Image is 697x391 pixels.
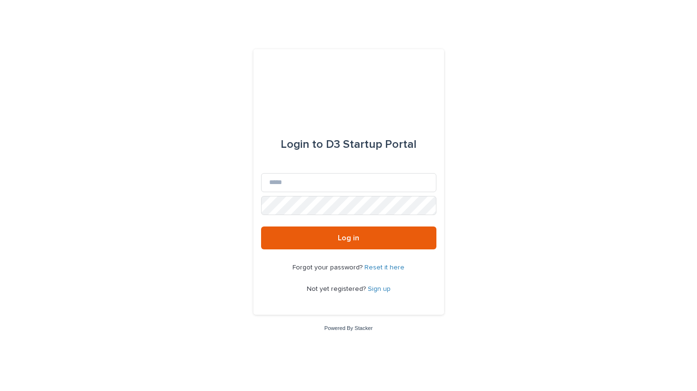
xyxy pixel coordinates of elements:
[281,131,416,158] div: D3 Startup Portal
[293,264,364,271] span: Forgot your password?
[281,139,323,150] span: Login to
[364,264,404,271] a: Reset it here
[368,286,391,292] a: Sign up
[317,72,380,101] img: q0dI35fxT46jIlCv2fcp
[324,325,373,331] a: Powered By Stacker
[307,286,368,292] span: Not yet registered?
[261,226,436,249] button: Log in
[338,234,359,242] span: Log in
